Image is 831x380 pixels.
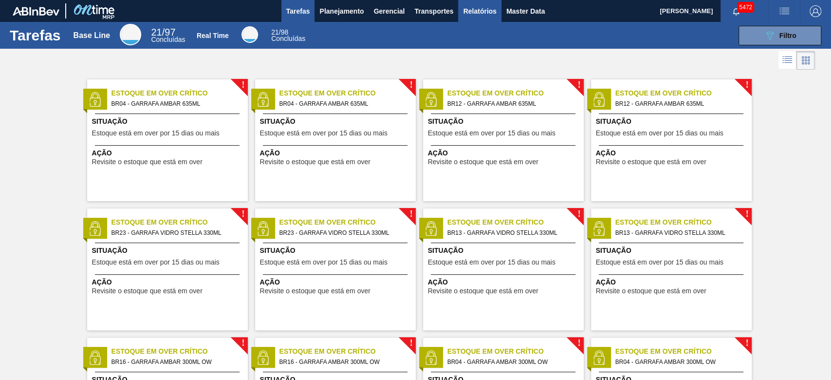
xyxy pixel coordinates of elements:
span: Estoque está em over por 15 dias ou mais [92,259,220,266]
span: ! [577,81,580,89]
span: Situação [596,116,749,127]
img: TNhmsLtSVTkK8tSr43FrP2fwEKptu5GPRR3wAAAABJRU5ErkJggg== [13,7,59,16]
img: status [256,92,270,107]
span: Situação [260,116,413,127]
span: Planejamento [319,5,364,17]
span: / 98 [271,28,288,36]
span: Estoque está em over por 15 dias ou mais [596,130,723,137]
span: Estoque em Over Crítico [279,217,416,228]
span: ! [577,340,580,347]
span: Ação [596,277,749,287]
img: status [424,221,438,236]
span: Revisite o estoque que está em over [92,287,203,295]
div: Real Time [241,26,258,43]
img: status [256,350,270,365]
span: Situação [428,116,581,127]
span: BR13 - GARRAFA VIDRO STELLA 330ML [615,228,744,238]
img: Logout [810,5,821,17]
span: Concluídas [271,35,305,42]
span: BR12 - GARRAFA AMBAR 635ML [615,98,744,109]
div: Base Line [120,24,141,45]
span: ! [745,340,748,347]
span: Ação [92,277,245,287]
span: Estoque está em over por 15 dias ou mais [260,259,388,266]
span: Estoque está em over por 15 dias ou mais [428,130,555,137]
span: Estoque em Over Crítico [447,88,584,98]
span: Situação [92,246,245,256]
img: status [88,350,102,365]
img: userActions [778,5,790,17]
span: Estoque em Over Crítico [279,88,416,98]
button: Filtro [739,26,821,45]
span: Ação [260,148,413,158]
img: status [591,350,606,365]
span: ! [745,81,748,89]
div: Visão em Cards [796,51,815,70]
span: Filtro [779,32,796,39]
span: Revisite o estoque que está em over [260,158,370,166]
span: Estoque em Over Crítico [447,346,584,357]
span: 5472 [737,2,754,13]
span: BR16 - GARRAFA AMBAR 300ML OW [279,357,408,367]
span: Situação [92,116,245,127]
span: ! [745,210,748,218]
span: BR04 - GARRAFA AMBAR 635ML [279,98,408,109]
span: Revisite o estoque que está em over [596,158,706,166]
div: Real Time [271,29,305,42]
span: Situação [596,246,749,256]
span: Revisite o estoque que está em over [596,287,706,295]
span: Tarefas [286,5,310,17]
span: BR12 - GARRAFA AMBAR 635ML [447,98,576,109]
span: Ação [260,277,413,287]
span: Estoque em Over Crítico [279,346,416,357]
span: ! [241,210,244,218]
span: Ação [428,277,581,287]
span: BR23 - GARRAFA VIDRO STELLA 330ML [279,228,408,238]
span: 21 [271,28,279,36]
span: Estoque está em over por 15 dias ou mais [428,259,555,266]
h1: Tarefas [10,30,61,41]
span: Estoque está em over por 15 dias ou mais [92,130,220,137]
span: Estoque em Over Crítico [111,88,248,98]
img: status [591,221,606,236]
img: status [424,350,438,365]
span: Estoque está em over por 15 dias ou mais [596,259,723,266]
span: Estoque em Over Crítico [615,346,752,357]
span: BR04 - GARRAFA AMBAR 300ML OW [615,357,744,367]
span: Relatórios [463,5,496,17]
span: 21 [151,27,162,38]
span: Estoque em Over Crítico [111,217,248,228]
span: Master Data [506,5,545,17]
span: Concluídas [151,36,185,43]
img: status [88,92,102,107]
span: ! [241,340,244,347]
img: status [424,92,438,107]
span: BR23 - GARRAFA VIDRO STELLA 330ML [111,228,240,238]
span: Ação [428,148,581,158]
div: Real Time [197,32,229,39]
button: Notificações [720,4,752,18]
span: Situação [428,246,581,256]
span: ! [577,210,580,218]
img: status [256,221,270,236]
div: Base Line [151,28,185,43]
span: ! [409,81,412,89]
img: status [591,92,606,107]
span: Revisite o estoque que está em over [260,287,370,295]
span: Estoque em Over Crítico [615,217,752,228]
span: Estoque em Over Crítico [615,88,752,98]
span: BR13 - GARRAFA VIDRO STELLA 330ML [447,228,576,238]
span: Revisite o estoque que está em over [428,287,538,295]
span: Situação [260,246,413,256]
span: Ação [596,148,749,158]
span: ! [409,210,412,218]
span: Gerencial [374,5,405,17]
div: Base Line [74,31,111,40]
span: Transportes [414,5,453,17]
span: BR04 - GARRAFA AMBAR 300ML OW [447,357,576,367]
span: BR04 - GARRAFA AMBAR 635ML [111,98,240,109]
span: / 97 [151,27,175,38]
span: ! [241,81,244,89]
div: Visão em Lista [778,51,796,70]
span: Estoque em Over Crítico [111,346,248,357]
